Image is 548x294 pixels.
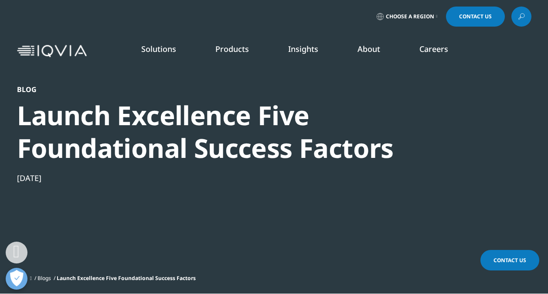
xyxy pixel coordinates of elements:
span: Choose a Region [386,13,434,20]
a: Insights [288,44,318,54]
div: Launch Excellence Five Foundational Success Factors [17,99,484,164]
span: Contact Us [459,14,492,19]
div: [DATE] [17,173,484,183]
a: Solutions [141,44,176,54]
button: Open Preferences [6,268,27,290]
a: Careers [419,44,448,54]
a: Blogs [37,274,51,282]
a: About [357,44,380,54]
span: Contact Us [494,256,526,264]
a: Contact Us [446,7,505,27]
nav: Primary [90,31,531,72]
div: Blog [17,85,484,94]
a: Products [215,44,249,54]
img: IQVIA Healthcare Information Technology and Pharma Clinical Research Company [17,45,87,58]
span: Launch Excellence Five Foundational Success Factors [57,274,196,282]
a: Contact Us [480,250,539,270]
